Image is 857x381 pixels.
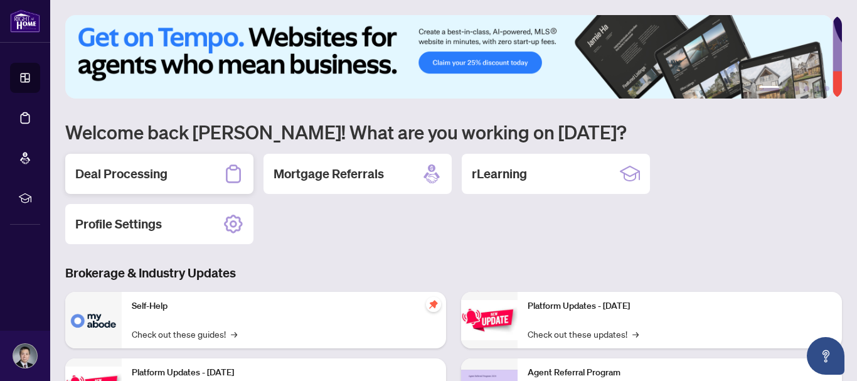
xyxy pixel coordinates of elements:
[231,327,237,341] span: →
[75,165,168,183] h2: Deal Processing
[65,292,122,348] img: Self-Help
[824,86,829,91] button: 6
[13,344,37,368] img: Profile Icon
[10,9,40,33] img: logo
[472,165,527,183] h2: rLearning
[759,86,779,91] button: 1
[814,86,819,91] button: 5
[65,120,842,144] h1: Welcome back [PERSON_NAME]! What are you working on [DATE]?
[632,327,639,341] span: →
[65,264,842,282] h3: Brokerage & Industry Updates
[794,86,799,91] button: 3
[274,165,384,183] h2: Mortgage Referrals
[528,366,832,380] p: Agent Referral Program
[461,300,518,340] img: Platform Updates - June 23, 2025
[528,327,639,341] a: Check out these updates!→
[528,299,832,313] p: Platform Updates - [DATE]
[132,299,436,313] p: Self-Help
[784,86,789,91] button: 2
[426,297,441,312] span: pushpin
[804,86,809,91] button: 4
[75,215,162,233] h2: Profile Settings
[65,15,833,99] img: Slide 0
[807,337,844,375] button: Open asap
[132,327,237,341] a: Check out these guides!→
[132,366,436,380] p: Platform Updates - [DATE]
